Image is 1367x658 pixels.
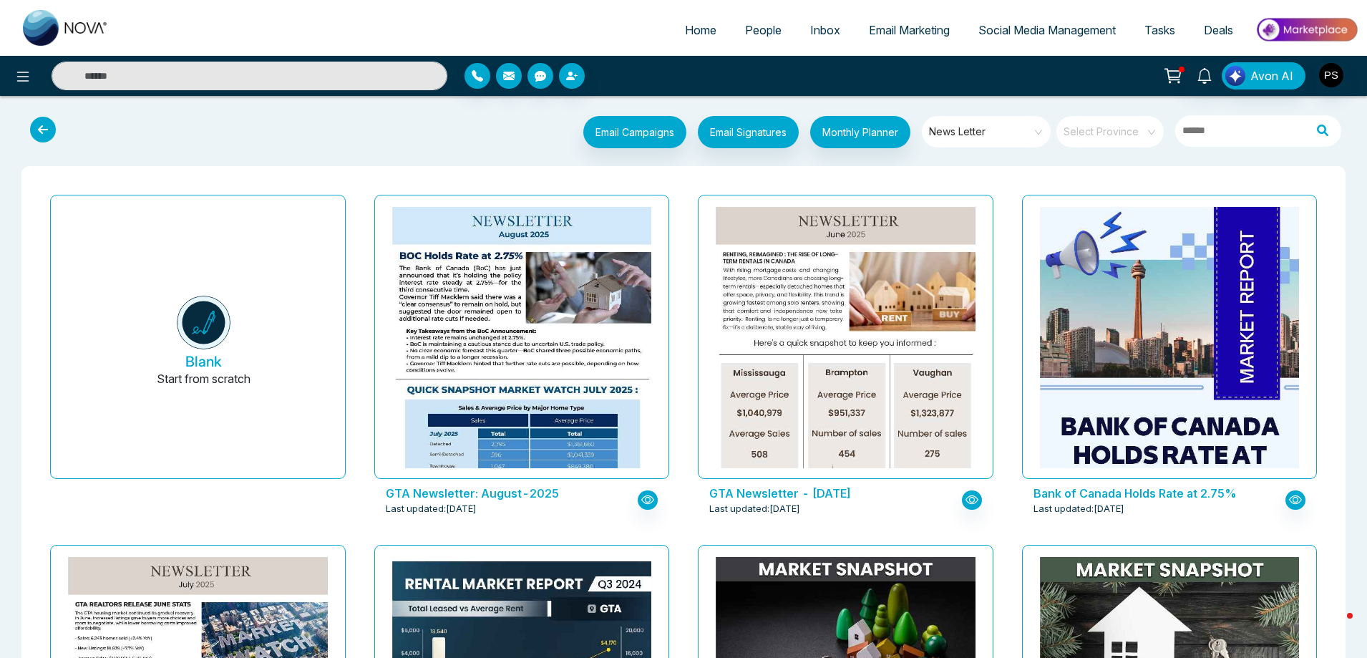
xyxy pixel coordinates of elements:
[386,502,477,516] span: Last updated: [DATE]
[157,370,250,405] p: Start from scratch
[698,116,799,148] button: Email Signatures
[1318,609,1353,644] iframe: Intercom live chat
[74,207,334,478] button: BlankStart from scratch
[855,16,964,44] a: Email Marketing
[978,23,1116,37] span: Social Media Management
[177,296,230,349] img: novacrm
[1319,63,1343,87] img: User Avatar
[1033,502,1124,516] span: Last updated: [DATE]
[686,116,799,152] a: Email Signatures
[869,23,950,37] span: Email Marketing
[1204,23,1233,37] span: Deals
[1144,23,1175,37] span: Tasks
[796,16,855,44] a: Inbox
[1130,16,1190,44] a: Tasks
[572,124,686,138] a: Email Campaigns
[810,23,840,37] span: Inbox
[964,16,1130,44] a: Social Media Management
[1222,62,1305,89] button: Avon AI
[810,116,910,148] button: Monthly Planner
[709,485,954,502] p: GTA Newsletter - June 2025
[709,502,800,516] span: Last updated: [DATE]
[929,121,1046,142] span: News Letter
[1190,16,1247,44] a: Deals
[1033,485,1278,502] p: Bank of Canada Holds Rate at 2.75%
[1255,14,1358,46] img: Market-place.gif
[185,353,222,370] h5: Blank
[23,10,109,46] img: Nova CRM Logo
[1250,67,1293,84] span: Avon AI
[731,16,796,44] a: People
[671,16,731,44] a: Home
[799,116,910,152] a: Monthly Planner
[685,23,716,37] span: Home
[1225,66,1245,86] img: Lead Flow
[583,116,686,148] button: Email Campaigns
[386,485,631,502] p: GTA Newsletter: August-2025
[745,23,782,37] span: People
